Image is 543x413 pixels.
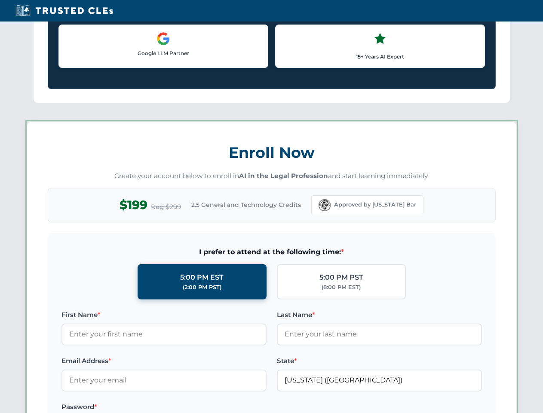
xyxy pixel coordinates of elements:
div: 5:00 PM PST [319,272,363,283]
span: I prefer to attend at the following time: [61,247,482,258]
div: (8:00 PM EST) [322,283,361,292]
input: Enter your last name [277,324,482,345]
span: Approved by [US_STATE] Bar [334,200,416,209]
label: First Name [61,310,267,320]
label: Email Address [61,356,267,366]
label: State [277,356,482,366]
img: Florida Bar [319,199,331,211]
input: Florida (FL) [277,370,482,391]
label: Last Name [277,310,482,320]
p: Google LLM Partner [66,49,261,57]
label: Password [61,402,267,412]
img: Trusted CLEs [13,4,116,17]
input: Enter your first name [61,324,267,345]
img: Google [156,32,170,46]
strong: AI in the Legal Profession [239,172,328,180]
input: Enter your email [61,370,267,391]
h3: Enroll Now [48,139,496,166]
p: Create your account below to enroll in and start learning immediately. [48,171,496,181]
span: $199 [120,195,147,215]
p: 15+ Years AI Expert [282,52,478,61]
div: (2:00 PM PST) [183,283,221,292]
div: 5:00 PM EST [180,272,224,283]
span: 2.5 General and Technology Credits [191,200,301,210]
span: Reg $299 [151,202,181,212]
